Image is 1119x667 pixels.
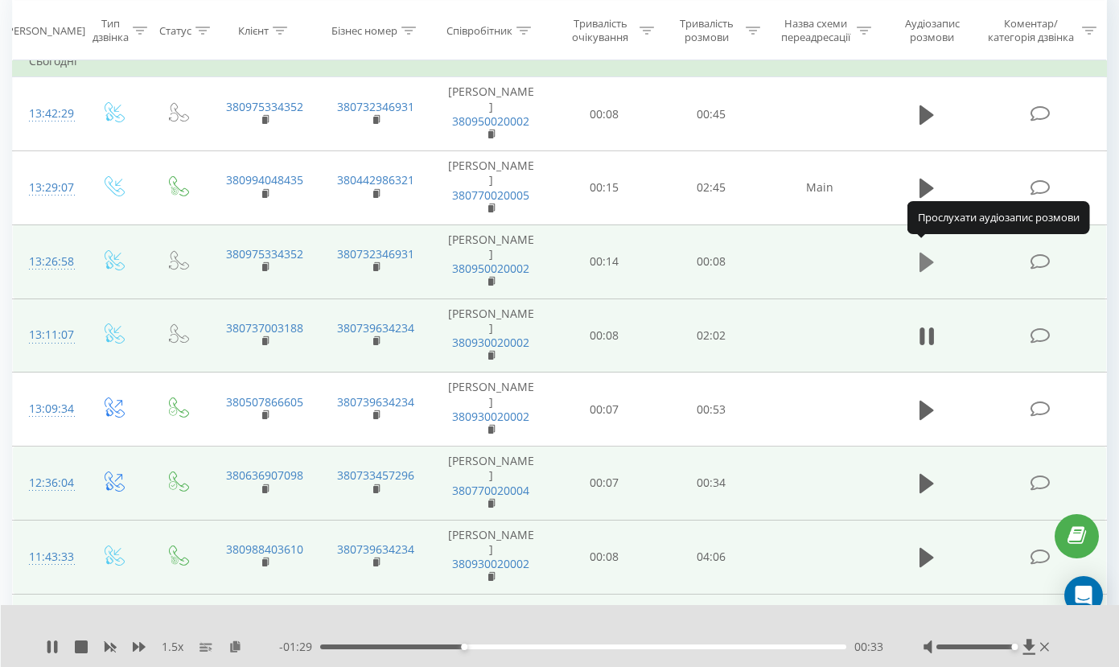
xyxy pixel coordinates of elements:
[337,99,414,114] a: 380732346931
[93,17,129,44] div: Тип дзвінка
[162,639,183,655] span: 1.5 x
[337,172,414,187] a: 380442986321
[566,17,636,44] div: Тривалість очікування
[13,45,1107,77] td: Сьогодні
[29,393,64,425] div: 13:09:34
[29,541,64,573] div: 11:43:33
[431,151,551,225] td: [PERSON_NAME]
[657,447,764,521] td: 00:34
[779,17,853,44] div: Назва схеми переадресації
[29,98,64,130] div: 13:42:29
[331,23,397,37] div: Бізнес номер
[226,320,303,336] a: 380737003188
[446,23,512,37] div: Співробітник
[890,17,974,44] div: Аудіозапис розмови
[672,17,742,44] div: Тривалість розмови
[657,520,764,594] td: 04:06
[431,224,551,299] td: [PERSON_NAME]
[226,246,303,261] a: 380975334352
[452,261,529,276] a: 380950020002
[431,77,551,151] td: [PERSON_NAME]
[4,23,85,37] div: [PERSON_NAME]
[764,151,875,225] td: Main
[159,23,191,37] div: Статус
[452,187,529,203] a: 380770020005
[29,246,64,278] div: 13:26:58
[238,23,269,37] div: Клієнт
[657,151,764,225] td: 02:45
[657,224,764,299] td: 00:08
[226,99,303,114] a: 380975334352
[657,373,764,447] td: 00:53
[551,447,658,521] td: 00:07
[657,299,764,373] td: 02:02
[452,483,529,498] a: 380770020004
[431,520,551,594] td: [PERSON_NAME]
[431,447,551,521] td: [PERSON_NAME]
[984,17,1078,44] div: Коментар/категорія дзвінка
[551,224,658,299] td: 00:14
[452,113,529,129] a: 380950020002
[657,77,764,151] td: 00:45
[551,520,658,594] td: 00:08
[29,467,64,499] div: 12:36:04
[226,467,303,483] a: 380636907098
[1064,576,1103,615] div: Open Intercom Messenger
[337,394,414,410] a: 380739634234
[431,299,551,373] td: [PERSON_NAME]
[337,467,414,483] a: 380733457296
[907,201,1090,233] div: Прослухати аудіозапис розмови
[337,541,414,557] a: 380739634234
[226,541,303,557] a: 380988403610
[452,335,529,350] a: 380930020002
[29,319,64,351] div: 13:11:07
[1011,644,1018,650] div: Accessibility label
[29,172,64,204] div: 13:29:07
[337,246,414,261] a: 380732346931
[854,639,883,655] span: 00:33
[551,151,658,225] td: 00:15
[431,373,551,447] td: [PERSON_NAME]
[452,409,529,424] a: 380930020002
[551,373,658,447] td: 00:07
[452,556,529,571] a: 380930020002
[461,644,467,650] div: Accessibility label
[226,172,303,187] a: 380994048435
[226,394,303,410] a: 380507866605
[551,299,658,373] td: 00:08
[551,77,658,151] td: 00:08
[279,639,320,655] span: - 01:29
[337,320,414,336] a: 380739634234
